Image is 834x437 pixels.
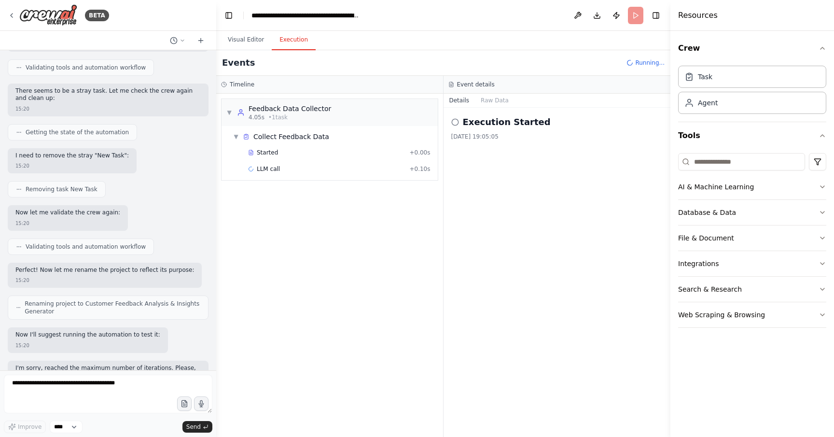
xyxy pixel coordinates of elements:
div: 15:20 [15,105,29,113]
div: [DATE] 19:05:05 [451,133,663,141]
div: File & Document [678,233,734,243]
span: Send [186,423,201,431]
div: Database & Data [678,208,736,217]
button: Database & Data [678,200,826,225]
h2: Events [222,56,255,70]
div: Agent [698,98,718,108]
button: File & Document [678,226,826,251]
div: Web Scraping & Browsing [678,310,765,320]
button: Web Scraping & Browsing [678,302,826,327]
button: AI & Machine Learning [678,174,826,199]
div: 15:20 [15,220,29,227]
span: Renaming project to Customer Feedback Analysis & Insights Generator [25,300,200,315]
button: Improve [4,421,46,433]
span: Running... [635,59,665,67]
nav: breadcrumb [251,11,360,20]
span: ▼ [233,133,239,141]
p: I'm sorry, reached the maximum number of iterations. Please, ask me to continue if you want to. [15,365,201,380]
span: Getting the state of the automation [26,128,129,136]
button: Hide left sidebar [222,9,236,22]
div: BETA [85,10,109,21]
button: Tools [678,122,826,149]
button: Integrations [678,251,826,276]
span: Validating tools and automation workflow [26,64,146,71]
img: Logo [19,4,77,26]
span: LLM call [257,165,280,173]
p: Now let me validate the crew again: [15,209,120,217]
button: Execution [272,30,316,50]
span: Started [257,149,278,156]
span: + 0.10s [409,165,430,173]
button: Hide right sidebar [649,9,663,22]
h3: Timeline [230,81,254,88]
div: Crew [678,62,826,122]
button: Click to speak your automation idea [194,396,208,411]
div: 15:20 [15,277,29,284]
p: I need to remove the stray "New Task": [15,152,129,160]
h3: Event details [457,81,495,88]
div: Search & Research [678,284,742,294]
span: Validating tools and automation workflow [26,243,146,251]
button: Raw Data [475,94,514,107]
span: 4.05s [249,113,264,121]
button: Details [444,94,475,107]
div: Collect Feedback Data [253,132,329,141]
span: • 1 task [268,113,288,121]
button: Crew [678,35,826,62]
div: Integrations [678,259,719,268]
button: Start a new chat [193,35,208,46]
div: 15:20 [15,162,29,169]
span: Improve [18,423,42,431]
span: + 0.00s [409,149,430,156]
div: Feedback Data Collector [249,104,331,113]
button: Send [182,421,212,433]
p: Perfect! Now let me rename the project to reflect its purpose: [15,267,194,274]
button: Upload files [177,396,192,411]
h4: Resources [678,10,718,21]
div: AI & Machine Learning [678,182,754,192]
span: Removing task New Task [26,185,97,193]
span: ▼ [226,109,232,116]
h2: Execution Started [463,115,551,129]
button: Search & Research [678,277,826,302]
button: Switch to previous chat [166,35,189,46]
p: There seems to be a stray task. Let me check the crew again and clean up: [15,87,201,102]
div: Tools [678,149,826,336]
p: Now I'll suggest running the automation to test it: [15,331,160,339]
div: Task [698,72,712,82]
button: Visual Editor [220,30,272,50]
div: 15:20 [15,342,29,349]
